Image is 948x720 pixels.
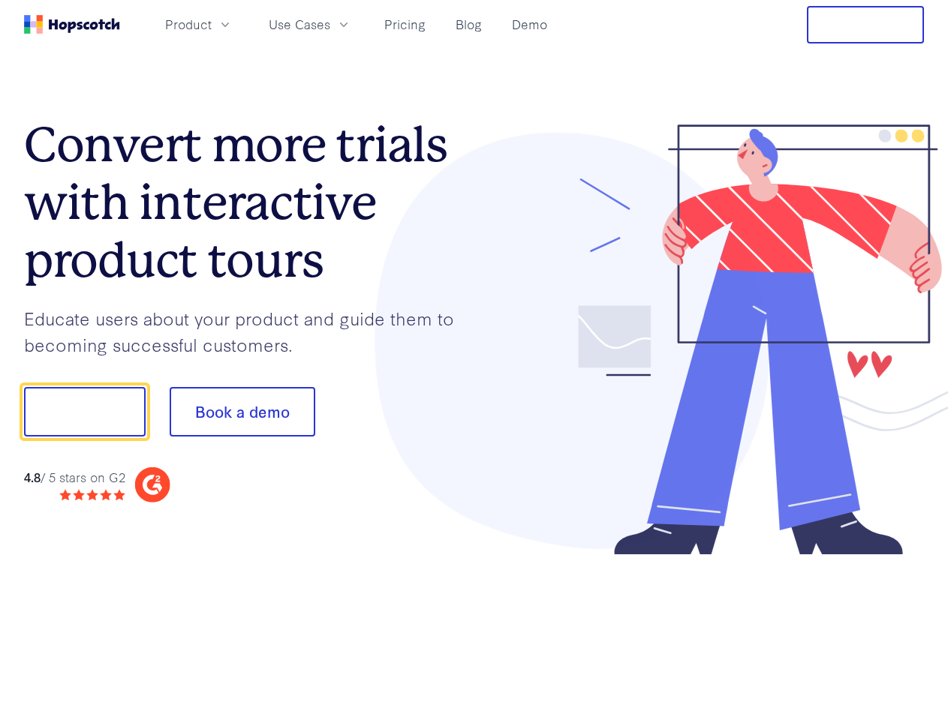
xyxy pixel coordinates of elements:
button: Product [156,12,242,37]
h1: Convert more trials with interactive product tours [24,116,474,289]
button: Book a demo [170,387,315,436]
button: Use Cases [260,12,360,37]
div: / 5 stars on G2 [24,468,125,487]
a: Pricing [378,12,432,37]
span: Product [165,15,212,34]
a: Blog [450,12,488,37]
a: Home [24,15,120,34]
strong: 4.8 [24,468,41,485]
button: Free Trial [807,6,924,43]
button: Show me! [24,387,146,436]
a: Demo [506,12,553,37]
span: Use Cases [269,15,330,34]
p: Educate users about your product and guide them to becoming successful customers. [24,305,474,357]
